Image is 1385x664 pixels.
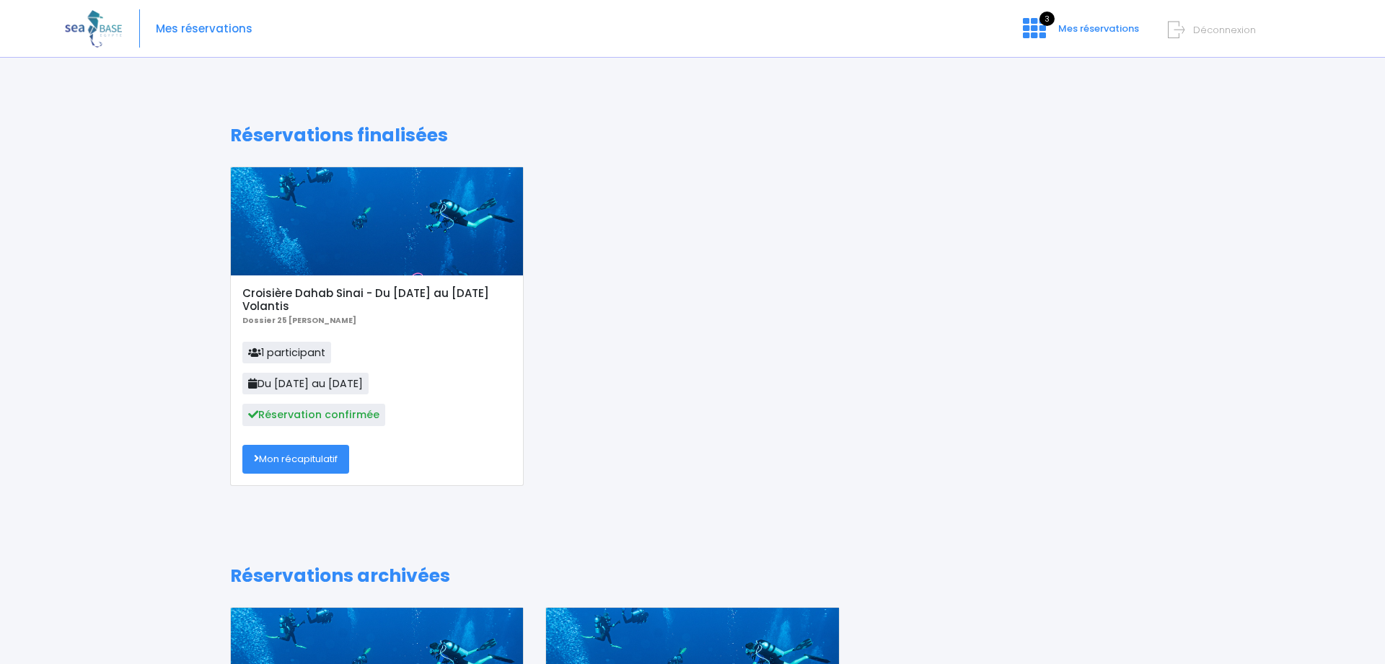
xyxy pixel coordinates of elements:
[1039,12,1055,26] span: 3
[1193,23,1256,37] span: Déconnexion
[1011,27,1148,40] a: 3 Mes réservations
[230,565,1156,587] h1: Réservations archivées
[242,445,349,474] a: Mon récapitulatif
[1058,22,1139,35] span: Mes réservations
[242,287,511,313] h5: Croisière Dahab Sinai - Du [DATE] au [DATE] Volantis
[242,404,385,425] span: Réservation confirmée
[242,315,356,326] b: Dossier 25 [PERSON_NAME]
[230,125,1156,146] h1: Réservations finalisées
[242,373,369,394] span: Du [DATE] au [DATE]
[242,342,331,363] span: 1 participant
